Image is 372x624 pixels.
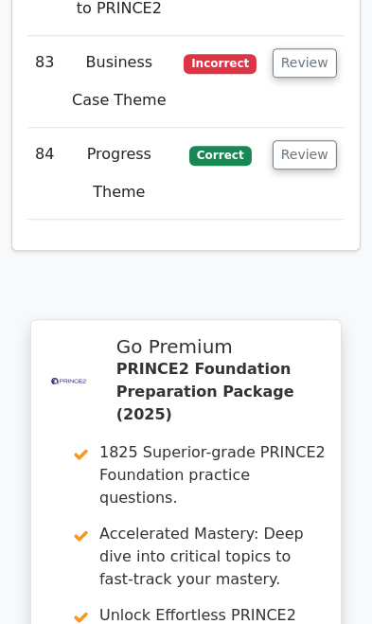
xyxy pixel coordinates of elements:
[273,48,337,78] button: Review
[273,140,337,169] button: Review
[27,128,62,220] td: 84
[27,36,62,128] td: 83
[189,146,251,165] span: Correct
[62,36,177,128] td: Business Case Theme
[184,54,257,73] span: Incorrect
[62,128,177,220] td: Progress Theme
